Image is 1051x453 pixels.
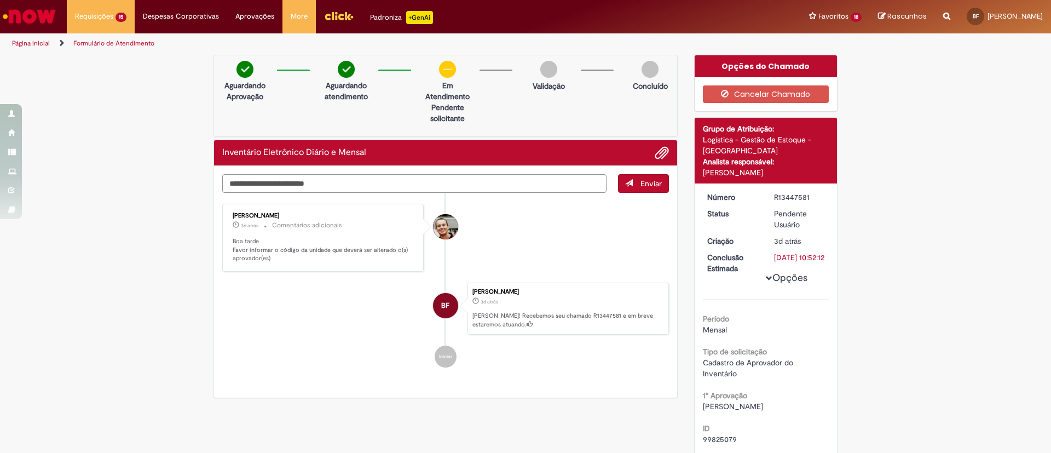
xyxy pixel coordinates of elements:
[338,61,355,78] img: check-circle-green.png
[703,358,795,379] span: Cadastro de Aprovador do Inventário
[703,402,763,411] span: [PERSON_NAME]
[695,55,838,77] div: Opções do Chamado
[703,391,747,400] b: 1° Aprovação
[241,222,258,229] time: 26/08/2025 13:42:00
[640,179,662,188] span: Enviar
[774,236,825,246] div: 26/08/2025 10:52:08
[324,8,354,24] img: click_logo_yellow_360x200.png
[421,80,474,102] p: Em Atendimento
[703,85,829,103] button: Cancelar Chamado
[218,80,272,102] p: Aguardando Aprovação
[233,213,415,219] div: [PERSON_NAME]
[887,11,927,21] span: Rascunhos
[441,293,449,319] span: BF
[851,13,862,22] span: 18
[241,222,258,229] span: 3d atrás
[236,61,253,78] img: check-circle-green.png
[433,214,458,239] div: Thomas Menoncello Fernandes
[703,347,767,357] b: Tipo de solicitação
[235,11,274,22] span: Aprovações
[73,39,154,48] a: Formulário de Atendimento
[818,11,848,22] span: Favoritos
[1,5,57,27] img: ServiceNow
[8,33,692,54] ul: Trilhas de página
[703,314,729,324] b: Período
[472,312,663,329] p: [PERSON_NAME]! Recebemos seu chamado R13447581 e em breve estaremos atuando.
[699,192,766,203] dt: Número
[439,61,456,78] img: circle-minus.png
[222,174,607,193] textarea: Digite sua mensagem aqui...
[774,236,801,246] span: 3d atrás
[481,299,498,305] time: 26/08/2025 10:52:08
[703,123,829,134] div: Grupo de Atribuição:
[222,148,366,158] h2: Inventário Eletrônico Diário e Mensal Histórico de tíquete
[699,252,766,274] dt: Conclusão Estimada
[618,174,669,193] button: Enviar
[222,283,669,335] li: Beatriz Leao Soares Fagundes
[774,192,825,203] div: R13447581
[472,289,663,295] div: [PERSON_NAME]
[233,237,415,263] p: Boa tarde Favor informar o código da unidade que deverá ser alterado o(s) aprovador(es)
[116,13,126,22] span: 15
[699,236,766,246] dt: Criação
[988,12,1043,21] span: [PERSON_NAME]
[406,11,433,24] p: +GenAi
[533,81,565,91] p: Validação
[320,80,373,102] p: Aguardando atendimento
[703,434,737,444] span: 99825079
[75,11,113,22] span: Requisições
[633,81,668,91] p: Concluído
[703,423,710,433] b: ID
[291,11,308,22] span: More
[703,156,829,167] div: Analista responsável:
[481,299,498,305] span: 3d atrás
[642,61,659,78] img: img-circle-grey.png
[973,13,979,20] span: BF
[540,61,557,78] img: img-circle-grey.png
[703,134,829,156] div: Logística - Gestão de Estoque - [GEOGRAPHIC_DATA]
[703,167,829,178] div: [PERSON_NAME]
[774,208,825,230] div: Pendente Usuário
[143,11,219,22] span: Despesas Corporativas
[774,236,801,246] time: 26/08/2025 10:52:08
[703,325,727,335] span: Mensal
[878,12,927,22] a: Rascunhos
[421,102,474,124] p: Pendente solicitante
[272,221,342,230] small: Comentários adicionais
[655,146,669,160] button: Adicionar anexos
[774,252,825,263] div: [DATE] 10:52:12
[222,193,669,379] ul: Histórico de tíquete
[433,293,458,318] div: Beatriz Leao Soares Fagundes
[370,11,433,24] div: Padroniza
[699,208,766,219] dt: Status
[12,39,50,48] a: Página inicial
